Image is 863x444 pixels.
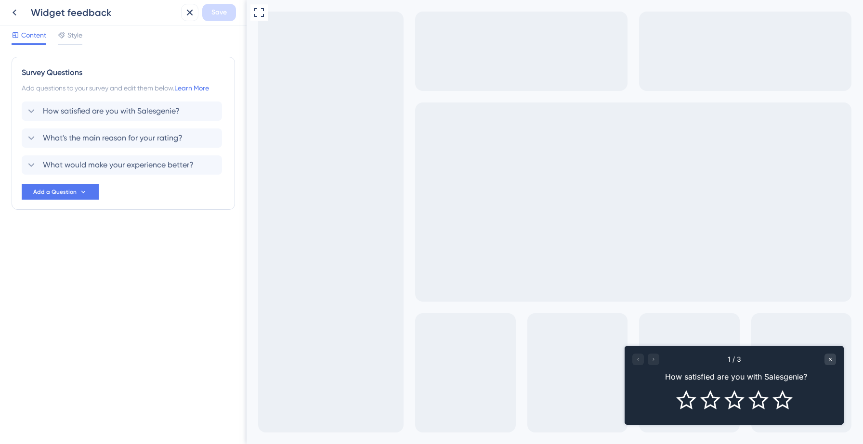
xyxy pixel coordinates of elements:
[67,29,82,41] span: Style
[21,29,46,41] span: Content
[22,82,225,94] div: Add questions to your survey and edit them below.
[22,184,99,200] button: Add a Question
[22,67,225,78] div: Survey Questions
[211,7,227,18] span: Save
[174,84,209,92] a: Learn More
[378,346,597,425] iframe: UserGuiding Survey
[31,6,177,19] div: Widget feedback
[43,159,194,171] span: What would make your experience better?
[43,132,183,144] span: What's the main reason for your rating?
[202,4,236,21] button: Save
[43,105,180,117] span: How satisfied are you with Salesgenie?
[33,188,77,196] span: Add a Question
